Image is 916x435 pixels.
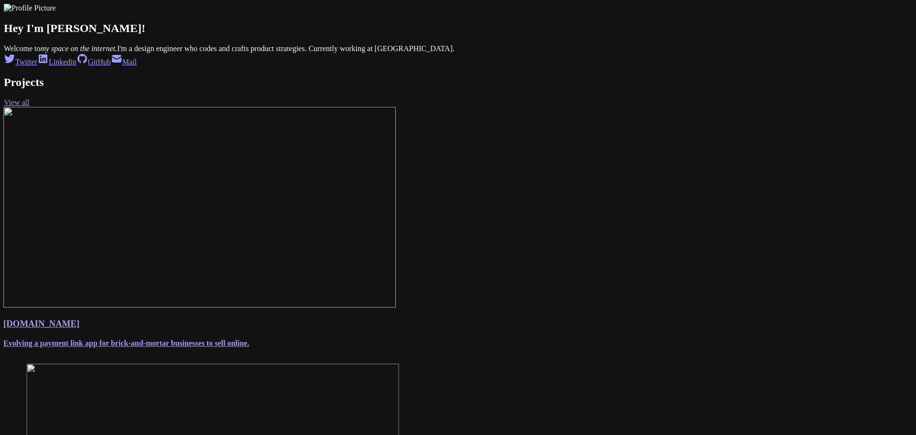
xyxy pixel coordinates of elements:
[4,98,30,106] a: View all
[37,58,76,66] a: Linkedin
[3,339,913,348] h4: Evolving a payment link app for brick-and-mortar businesses to sell online.
[4,22,912,35] h1: Hey I'm [PERSON_NAME]!
[76,58,111,66] a: GitHub
[40,44,117,53] em: my space on the internet.
[3,318,913,348] a: [DOMAIN_NAME]Evolving a payment link app for brick-and-mortar businesses to sell online.
[4,76,912,89] h2: Projects
[4,4,56,12] img: Profile Picture
[111,58,137,66] a: Mail
[4,58,37,66] a: Twitter
[4,44,455,53] span: Welcome to I'm a design engineer who codes and crafts product strategies. Currently working at [G...
[3,318,913,329] h3: [DOMAIN_NAME]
